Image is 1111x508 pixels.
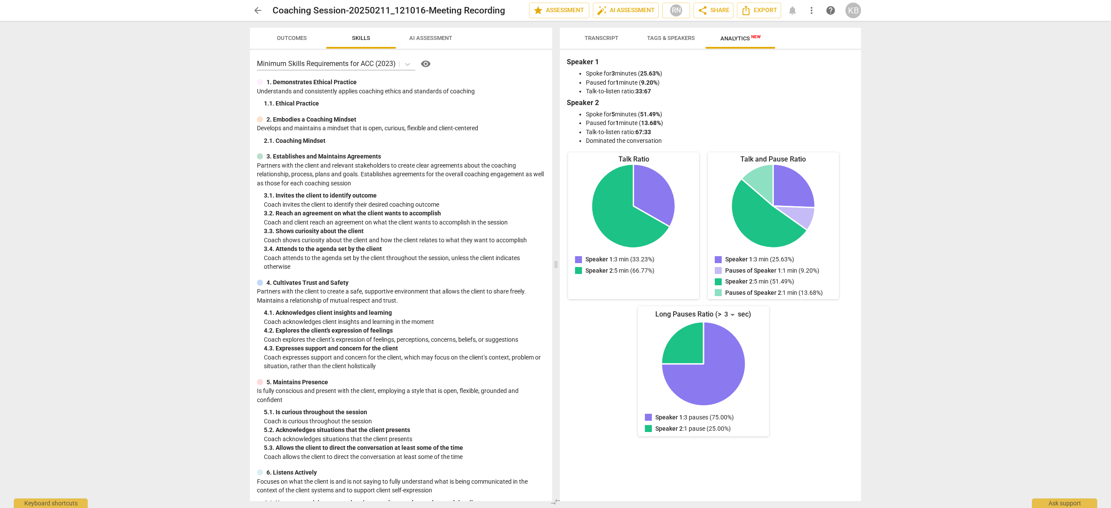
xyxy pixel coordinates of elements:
[635,129,651,135] b: 67:33
[533,5,585,16] span: Assessment
[257,124,545,133] p: Develops and maintains a mindset that is open, curious, flexible and client-centered
[647,35,695,41] span: Tags & Speakers
[266,468,317,477] p: 6. Listens Actively
[264,136,545,145] div: 2. 1. Coaching Mindset
[585,255,654,264] p: : 3 min (33.23%)
[277,35,307,41] span: Outcomes
[585,266,654,275] p: : 5 min (66.77%)
[725,288,823,297] p: : 1 min (13.68%)
[586,110,852,119] li: Spoke for minutes ( )
[725,277,794,286] p: : 5 min (51.49%)
[264,443,545,452] div: 5. 3. Allows the client to direct the conversation at least some of the time
[615,79,619,86] b: 1
[845,3,861,18] button: KB
[655,414,683,421] span: Speaker 1
[615,119,619,126] b: 1
[655,425,683,432] span: Speaker 2
[721,308,738,322] div: 3
[697,5,730,16] span: Share
[257,287,545,305] p: Partners with the client to create a safe, supportive environment that allows the client to share...
[266,115,356,124] p: 2. Embodies a Coaching Mindset
[655,424,731,433] p: : 1 pause (25.00%)
[568,154,699,164] div: Talk Ratio
[638,308,769,322] div: Long Pauses Ratio (> sec)
[264,317,545,327] p: Coach acknowledges client insights and learning in the moment
[352,35,370,41] span: Skills
[264,200,545,209] p: Coach invites the client to identify their desired coaching outcome
[415,57,433,71] a: Help
[264,335,545,344] p: Coach explores the client’s expression of feelings, perceptions, concerns, beliefs, or suggestions
[585,267,613,274] span: Speaker 2
[655,413,734,422] p: : 3 pauses (75.00%)
[641,79,657,86] b: 9.20%
[586,128,852,137] li: Talk-to-listen ratio:
[640,70,660,77] b: 25.63%
[257,59,396,69] p: Minimum Skills Requirements for ACC (2023)
[264,326,545,335] div: 4. 2. Explores the client's expression of feelings
[257,477,545,495] p: Focuses on what the client is and is not saying to fully understand what is being communicated in...
[567,99,599,107] b: Speaker 2
[662,3,690,18] button: RN
[273,5,505,16] h2: Coaching Session-20250211_121016-Meeting Recording
[421,59,431,69] span: visibility
[694,3,733,18] button: Share
[264,435,545,444] p: Coach acknowledges situations that the client presents
[567,58,599,66] b: Speaker 1
[640,111,660,118] b: 51.49%
[737,3,781,18] button: Export
[264,344,545,353] div: 4. 3. Expresses support and concern for the client
[585,256,613,263] span: Speaker 1
[253,5,263,16] span: arrow_back
[611,70,615,77] b: 3
[597,5,607,16] span: auto_fix_high
[823,3,838,18] a: Help
[725,289,781,296] span: Pauses of Speaker 2
[266,78,357,87] p: 1. Demonstrates Ethical Practice
[720,35,761,42] span: Analytics
[597,5,655,16] span: AI Assessment
[751,34,761,39] span: New
[586,119,852,128] li: Paused for minute ( )
[1032,498,1097,508] div: Ask support
[725,255,794,264] p: : 3 min (25.63%)
[708,154,839,164] div: Talk and Pause Ratio
[529,3,589,18] button: Assessment
[264,417,545,426] p: Coach is curious throughout the session
[641,119,661,126] b: 13.68%
[725,256,753,263] span: Speaker 1
[264,218,545,227] p: Coach and client reach an agreement on what the client wants to accomplish in the session
[264,308,545,317] div: 4. 1. Acknowledges client insights and learning
[264,452,545,462] p: Coach allows the client to direct the conversation at least some of the time
[670,4,683,17] div: RN
[586,87,852,96] li: Talk-to-listen ratio:
[725,267,781,274] span: Pauses of Speaker 1
[611,111,615,118] b: 5
[806,5,817,16] span: more_vert
[14,498,88,508] div: Keyboard shortcuts
[264,236,545,245] p: Coach shows curiosity about the client and how the client relates to what they want to accomplish
[409,35,452,41] span: AI Assessment
[266,378,328,387] p: 5. Maintains Presence
[264,244,545,254] div: 3. 4. Attends to the agenda set by the client
[825,5,836,16] span: help
[264,408,545,417] div: 5. 1. Is curious throughout the session
[264,99,545,108] div: 1. 1. Ethical Practice
[257,87,545,96] p: Understands and consistently applies coaching ethics and standards of coaching
[635,88,651,95] b: 33:67
[533,5,543,16] span: star
[266,152,381,161] p: 3. Establishes and Maintains Agreements
[586,78,852,87] li: Paused for minute ( )
[264,353,545,371] p: Coach expresses support and concern for the client, which may focus on the client’s context, prob...
[586,69,852,78] li: Spoke for minutes ( )
[264,254,545,271] p: Coach attends to the agenda set by the client throughout the session, unless the client indicates...
[741,5,777,16] span: Export
[697,5,708,16] span: share
[264,498,545,508] div: 6. 1. Uses summarizing or paraphrasing to make sure they understood the client
[419,57,433,71] button: Help
[725,278,753,285] span: Speaker 2
[585,35,618,41] span: Transcript
[593,3,659,18] button: AI Assessment
[264,227,545,236] div: 3. 3. Shows curiosity about the client
[266,278,348,287] p: 4. Cultivates Trust and Safety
